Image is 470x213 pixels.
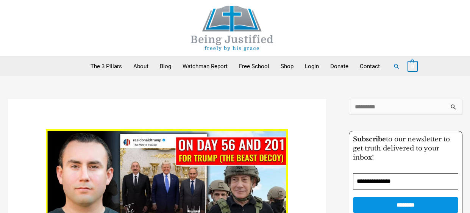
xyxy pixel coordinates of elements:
a: Shop [275,57,299,76]
a: Login [299,57,325,76]
a: Watchman Report [177,57,233,76]
nav: Primary Site Navigation [85,57,386,76]
a: Contact [354,57,386,76]
span: 0 [411,64,414,69]
a: Search button [393,63,400,70]
a: View Shopping Cart, empty [408,63,418,70]
a: About [128,57,154,76]
a: Blog [154,57,177,76]
a: Free School [233,57,275,76]
span: to our newsletter to get truth delivered to your inbox! [353,135,450,161]
img: Being Justified [175,6,289,51]
a: Donate [325,57,354,76]
input: Email Address * [353,173,458,190]
strong: Subscribe [353,135,386,143]
a: The 3 Pillars [85,57,128,76]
